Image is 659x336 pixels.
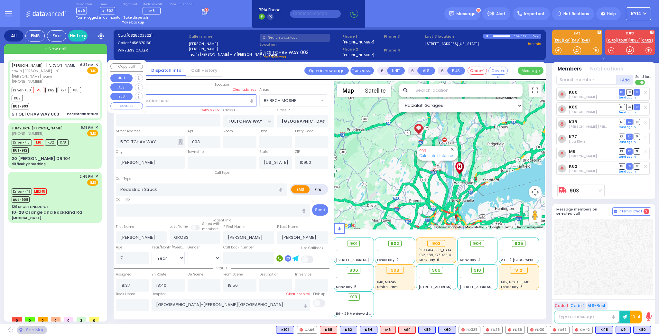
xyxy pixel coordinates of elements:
a: Open in new page [304,67,349,75]
span: 905 [515,240,523,247]
span: - [460,248,462,253]
label: Location [260,42,340,47]
button: Notifications [590,65,623,73]
button: ALS [417,67,435,75]
label: Pick up [313,292,325,297]
span: TR [634,119,640,125]
div: K101 [276,326,294,334]
label: En Route [152,272,166,277]
button: ALS [110,83,133,91]
span: Shloma Zwibel [569,154,597,159]
span: 902 [391,240,399,247]
span: TR [634,89,640,95]
span: - [460,275,462,280]
span: 901 [350,240,357,247]
span: [PHONE_NUMBER] [12,79,43,84]
span: SO [626,148,633,154]
span: TR [634,163,640,169]
label: KJFD [605,32,655,36]
span: K62 [45,87,57,93]
span: K82, K78, K101, M6 [501,280,529,285]
button: Internal Chat 2 [612,207,651,216]
span: KY9 [76,7,87,14]
a: 903 [570,188,579,193]
img: Logo [25,10,68,18]
div: Pedestrian Struck [67,112,98,117]
button: Show satellite imagery [359,84,391,97]
div: BLS [595,326,613,334]
span: BG - 29 Merriewold S. [336,311,372,316]
button: +Add [617,75,633,85]
span: DR [619,104,625,110]
span: - [336,248,338,253]
span: Important [524,11,545,17]
span: BEIRECH MOSHE [260,95,319,106]
label: Street Address [116,129,141,134]
span: 0 [38,317,48,322]
button: Code 1 [554,302,569,310]
span: TR [634,134,640,140]
span: You're logged in as monitor. [76,15,122,20]
a: K77 [569,134,577,139]
span: M6 [149,8,155,13]
a: 903 [419,148,426,153]
span: DR [619,119,625,125]
div: 908 [386,267,404,274]
label: On Scene [188,272,203,277]
div: difficulty breathing [12,162,46,166]
a: Use this [526,41,541,47]
span: - [419,280,421,285]
label: Call back number [223,245,254,250]
img: message.svg [449,11,454,16]
span: Message [456,11,476,17]
div: Bay [533,34,541,39]
label: Call Info [116,197,130,202]
span: 0 [51,317,60,322]
span: 5 TOLTCHAV WAY 003 [260,49,309,54]
span: DR [619,148,625,154]
label: Cross 2 [277,108,290,113]
span: 3 [77,317,86,322]
span: - [336,253,338,257]
div: CAR6 [297,326,317,334]
div: 10-28 Orange and Rockland Rd [12,209,82,216]
div: BLS [340,326,357,334]
button: Toggle fullscreen view [529,84,542,97]
span: 6:19 PM [81,125,93,130]
div: 0:00 [514,33,519,40]
span: Driver-K60 [12,87,32,93]
label: Areas [259,87,269,92]
span: K82 [45,139,56,146]
a: Open this area in Google Maps (opens a new window) [335,221,357,229]
span: SO [626,104,633,110]
span: EMS [87,67,98,74]
label: Fire [309,185,327,193]
label: Destination [259,272,279,277]
div: BLS [633,326,651,334]
a: Send again [619,170,636,173]
span: DR [619,134,625,140]
div: 129 SHORTLINE DEPOT [12,204,49,209]
label: Last Name [170,224,188,229]
label: Entry Code [295,129,313,134]
div: ALS [320,326,337,334]
span: Send text [635,74,651,79]
div: K68 [320,326,337,334]
img: Google [335,221,357,229]
a: K38 [569,119,577,124]
div: See map [17,326,47,334]
span: 6:37 PM [80,62,93,67]
a: FD67 [629,38,640,43]
label: From Scene [223,272,243,277]
span: D-802 [100,7,115,14]
span: [0825202522] [126,33,153,38]
a: Send again [619,125,636,129]
span: Phone 2 [342,47,382,52]
div: 903 [432,164,442,172]
label: Gender [188,245,200,250]
a: FD30 [617,38,628,43]
button: Covered [488,67,508,75]
span: 913 [350,294,357,300]
span: MB245 [33,188,47,195]
span: 8456370130 [129,40,152,45]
